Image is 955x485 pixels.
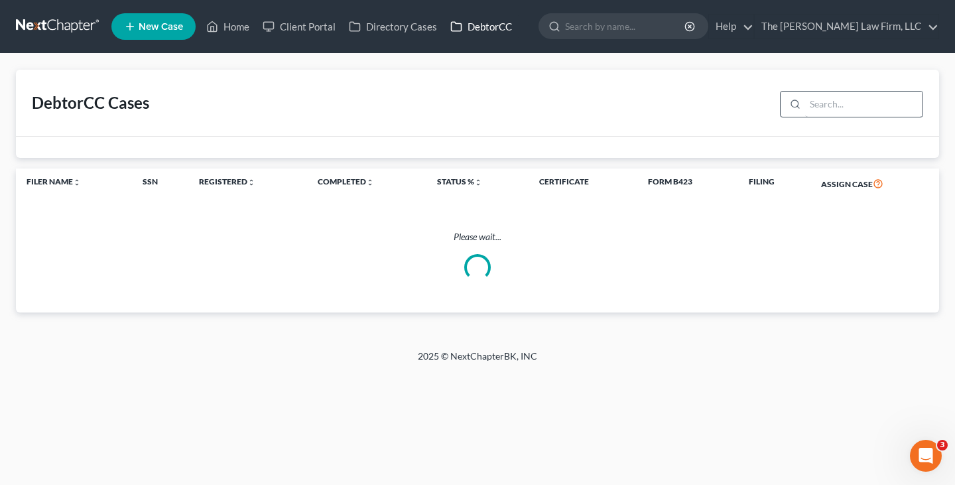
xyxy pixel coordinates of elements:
i: unfold_more [366,178,374,186]
a: Registeredunfold_more [199,176,255,186]
p: Please wait... [16,230,939,243]
a: Completedunfold_more [318,176,374,186]
a: Client Portal [256,15,342,38]
input: Search... [805,92,923,117]
i: unfold_more [247,178,255,186]
span: 3 [937,440,948,450]
a: Filer Nameunfold_more [27,176,81,186]
a: DebtorCC [444,15,519,38]
th: Form B423 [637,169,738,199]
a: Home [200,15,256,38]
a: Help [709,15,753,38]
iframe: Intercom live chat [910,440,942,472]
span: New Case [139,22,183,32]
th: Assign Case [810,169,939,199]
a: Status %unfold_more [437,176,482,186]
i: unfold_more [474,178,482,186]
th: Filing [738,169,810,199]
div: DebtorCC Cases [32,92,149,113]
th: SSN [132,169,188,199]
a: Directory Cases [342,15,444,38]
div: 2025 © NextChapterBK, INC [99,350,856,374]
i: unfold_more [73,178,81,186]
th: Certificate [529,169,637,199]
input: Search by name... [565,14,686,38]
a: The [PERSON_NAME] Law Firm, LLC [755,15,938,38]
